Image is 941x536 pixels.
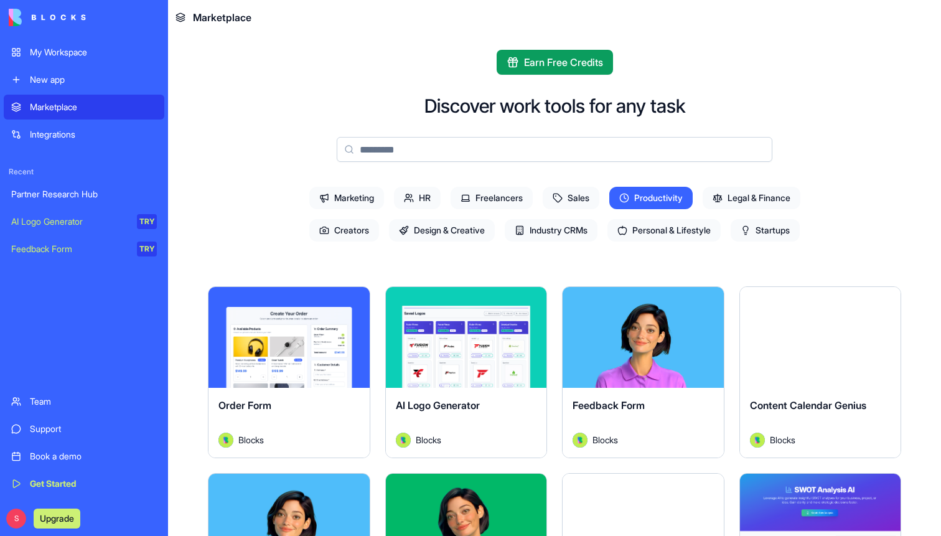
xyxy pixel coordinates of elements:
img: Avatar [750,433,765,448]
span: Blocks [592,433,618,446]
span: Feedback Form [573,399,645,411]
button: Earn Free Credits [497,50,613,75]
div: Feedback Form [11,243,128,255]
span: Order Form [218,399,271,411]
div: Book a demo [30,450,157,463]
span: AI Logo Generator [396,399,480,411]
div: AI Logo Generator [11,215,128,228]
button: Upgrade [34,509,80,529]
span: Marketplace [193,10,251,25]
img: Avatar [396,433,411,448]
span: Industry CRMs [505,219,597,242]
span: Blocks [770,433,795,446]
span: Freelancers [451,187,533,209]
img: logo [9,9,86,26]
div: TRY [137,242,157,256]
span: Personal & Lifestyle [607,219,721,242]
a: Book a demo [4,444,164,469]
span: Blocks [416,433,441,446]
span: Productivity [609,187,693,209]
a: Order FormAvatarBlocks [208,286,370,458]
a: My Workspace [4,40,164,65]
a: Feedback FormTRY [4,237,164,261]
a: AI Logo GeneratorTRY [4,209,164,234]
span: S [6,509,26,529]
a: Support [4,416,164,441]
div: New app [30,73,157,86]
img: Avatar [218,433,233,448]
span: Sales [543,187,599,209]
img: Avatar [573,433,588,448]
div: My Workspace [30,46,157,59]
a: Content Calendar GeniusAvatarBlocks [739,286,902,458]
a: Partner Research Hub [4,182,164,207]
span: Startups [731,219,800,242]
a: Integrations [4,122,164,147]
a: Get Started [4,471,164,496]
div: TRY [137,214,157,229]
a: Marketplace [4,95,164,120]
span: Earn Free Credits [524,55,603,70]
a: Upgrade [34,512,80,524]
span: Legal & Finance [703,187,800,209]
div: Partner Research Hub [11,188,157,200]
a: AI Logo GeneratorAvatarBlocks [385,286,548,458]
span: Content Calendar Genius [750,399,866,411]
span: Recent [4,167,164,177]
span: Creators [309,219,379,242]
a: New app [4,67,164,92]
span: HR [394,187,441,209]
h2: Discover work tools for any task [424,95,685,117]
span: Marketing [309,187,384,209]
span: Design & Creative [389,219,495,242]
div: Get Started [30,477,157,490]
div: Integrations [30,128,157,141]
span: Blocks [238,433,264,446]
div: Marketplace [30,101,157,113]
div: Team [30,395,157,408]
div: Support [30,423,157,435]
a: Feedback FormAvatarBlocks [562,286,724,458]
a: Team [4,389,164,414]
